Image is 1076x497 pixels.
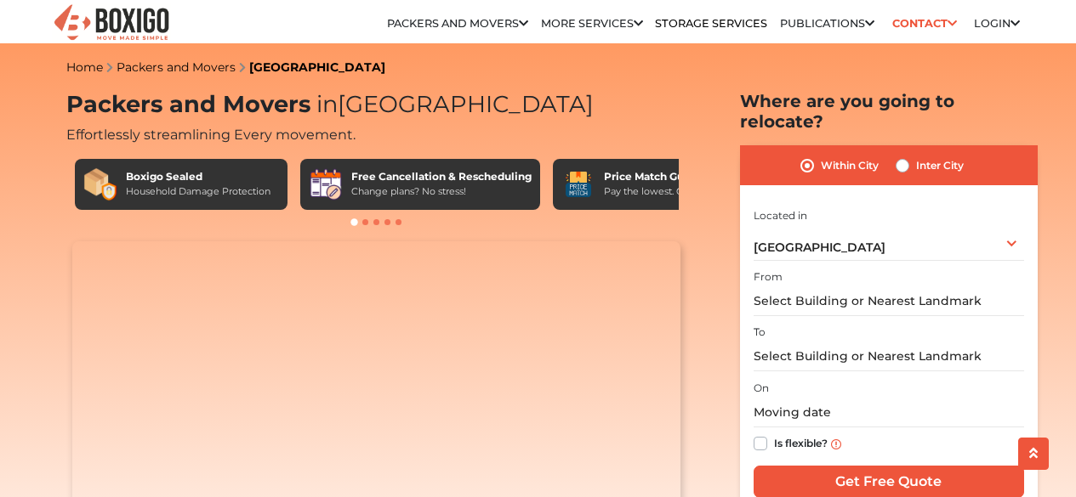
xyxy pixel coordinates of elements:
[52,3,171,44] img: Boxigo
[754,342,1024,371] input: Select Building or Nearest Landmark
[561,167,595,201] img: Price Match Guarantee
[916,155,964,176] label: Inter City
[774,433,828,451] label: Is flexible?
[754,325,766,340] label: To
[754,208,807,223] label: Located in
[754,240,885,255] span: [GEOGRAPHIC_DATA]
[316,90,338,118] span: in
[1018,438,1049,470] button: scroll up
[604,184,733,199] div: Pay the lowest. Guaranteed!
[541,17,643,30] a: More services
[886,10,962,37] a: Contact
[309,167,343,201] img: Free Cancellation & Rescheduling
[66,127,356,143] span: Effortlessly streamlining Every movement.
[66,59,103,75] a: Home
[754,286,1024,316] input: Select Building or Nearest Landmark
[655,17,767,30] a: Storage Services
[831,439,841,449] img: info
[780,17,874,30] a: Publications
[821,155,879,176] label: Within City
[387,17,528,30] a: Packers and Movers
[740,91,1038,132] h2: Where are you going to relocate?
[126,184,270,199] div: Household Damage Protection
[604,169,733,184] div: Price Match Guarantee
[249,59,385,75] a: [GEOGRAPHIC_DATA]
[974,17,1020,30] a: Login
[126,169,270,184] div: Boxigo Sealed
[754,398,1024,427] input: Moving date
[83,167,117,201] img: Boxigo Sealed
[351,169,532,184] div: Free Cancellation & Rescheduling
[351,184,532,199] div: Change plans? No stress!
[754,269,783,285] label: From
[66,91,687,119] h1: Packers and Movers
[117,59,236,75] a: Packers and Movers
[310,90,594,118] span: [GEOGRAPHIC_DATA]
[754,381,769,396] label: On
